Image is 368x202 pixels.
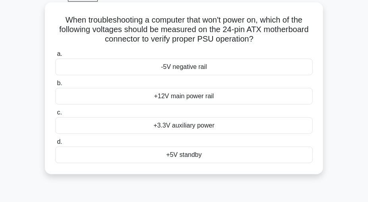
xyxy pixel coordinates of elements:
[55,117,313,134] div: +3.3V auxiliary power
[55,147,313,163] div: +5V standby
[57,138,62,145] span: d.
[57,80,62,86] span: b.
[54,15,314,44] h5: When troubleshooting a computer that won't power on, which of the following voltages should be me...
[55,59,313,75] div: -5V negative rail
[57,50,62,57] span: a.
[57,109,62,116] span: c.
[55,88,313,105] div: +12V main power rail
